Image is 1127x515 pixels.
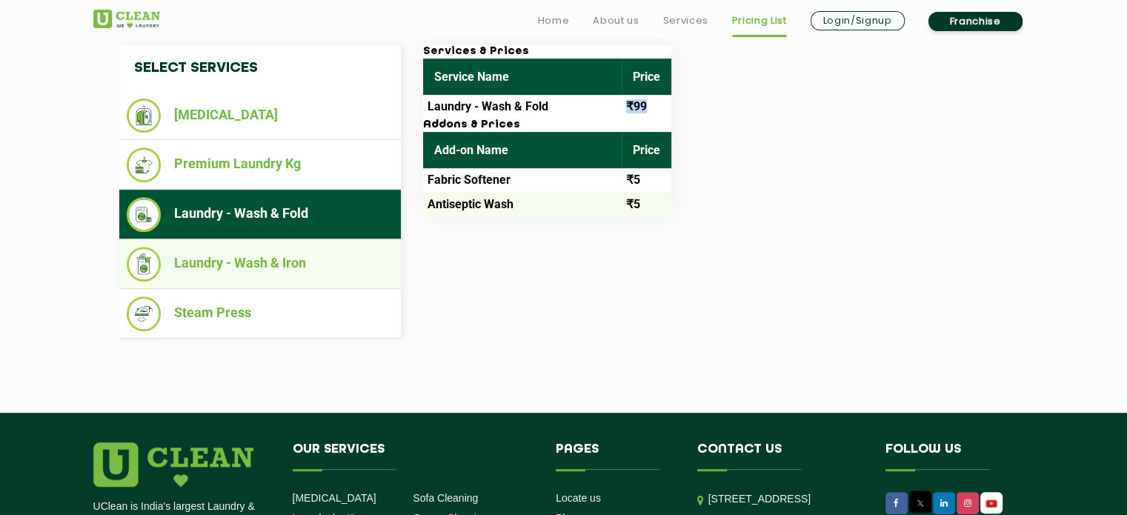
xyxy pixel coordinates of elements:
[423,192,622,216] td: Antiseptic Wash
[811,11,905,30] a: Login/Signup
[622,95,671,119] td: ₹99
[556,442,675,471] h4: Pages
[732,12,787,30] a: Pricing List
[538,12,570,30] a: Home
[556,492,601,504] a: Locate us
[413,492,478,504] a: Sofa Cleaning
[127,147,162,182] img: Premium Laundry Kg
[423,95,622,119] td: Laundry - Wash & Fold
[127,197,162,232] img: Laundry - Wash & Fold
[293,442,534,471] h4: Our Services
[928,12,1023,31] a: Franchise
[127,247,162,282] img: Laundry - Wash & Iron
[127,296,162,331] img: Steam Press
[93,10,160,28] img: UClean Laundry and Dry Cleaning
[622,132,671,168] th: Price
[423,59,622,95] th: Service Name
[423,119,671,132] h3: Addons & Prices
[593,12,639,30] a: About us
[423,45,671,59] h3: Services & Prices
[127,197,393,232] li: Laundry - Wash & Fold
[885,442,1016,471] h4: Follow us
[622,168,671,192] td: ₹5
[293,492,376,504] a: [MEDICAL_DATA]
[127,99,393,133] li: [MEDICAL_DATA]
[708,491,863,508] p: [STREET_ADDRESS]
[127,247,393,282] li: Laundry - Wash & Iron
[423,132,622,168] th: Add-on Name
[662,12,708,30] a: Services
[127,99,162,133] img: Dry Cleaning
[119,45,401,91] h4: Select Services
[697,442,863,471] h4: Contact us
[127,296,393,331] li: Steam Press
[93,442,253,487] img: logo.png
[622,59,671,95] th: Price
[982,496,1001,511] img: UClean Laundry and Dry Cleaning
[423,168,622,192] td: Fabric Softener
[622,192,671,216] td: ₹5
[127,147,393,182] li: Premium Laundry Kg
